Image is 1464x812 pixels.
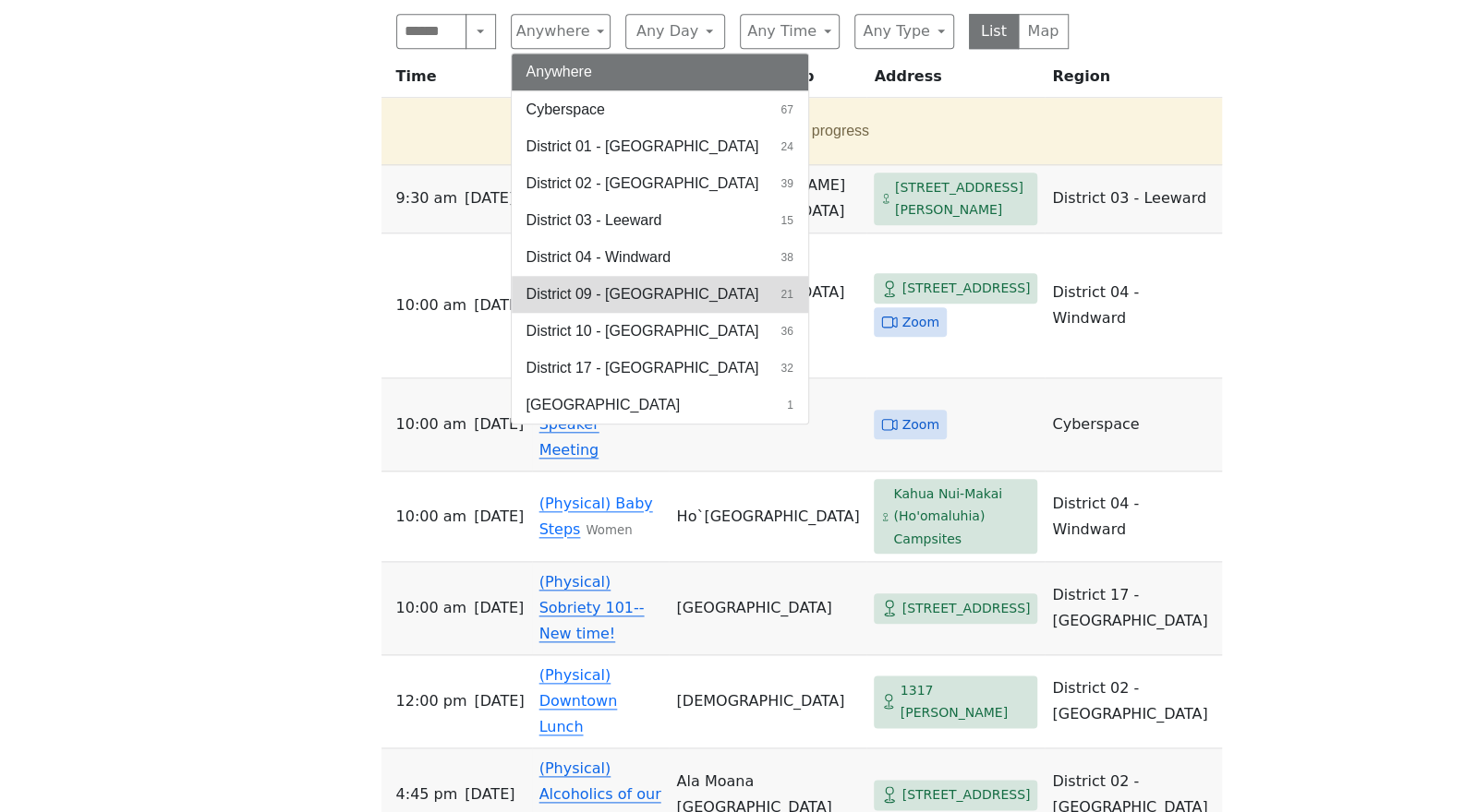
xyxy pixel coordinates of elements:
[396,293,467,318] span: 10:00 AM
[1045,165,1222,233] td: District 03 - Leeward
[389,105,1208,157] button: 1 meeting in progress
[474,595,524,621] span: [DATE]
[526,394,681,416] span: [GEOGRAPHIC_DATA]
[474,504,524,530] span: [DATE]
[512,276,808,313] button: District 09 - [GEOGRAPHIC_DATA]21 results
[854,14,954,49] button: Any Type
[901,679,1031,724] span: 1317 [PERSON_NAME]
[539,389,638,459] a: (Online) MMT Speaker Meeting
[586,523,632,537] small: Women
[625,14,725,49] button: Any Day
[381,64,532,98] th: Time
[901,311,938,334] span: Zoom
[526,283,759,305] span: District 09 - [GEOGRAPHIC_DATA]
[511,53,809,424] div: Anywhere
[539,573,645,642] a: (Physical) Sobriety 101--New time!
[526,209,662,232] span: District 03 - Leeward
[780,175,792,192] span: 39 results
[512,387,808,424] button: [GEOGRAPHIC_DATA]1 result
[396,782,458,807] span: 4:45 PM
[512,239,808,276] button: District 04 - Windward38 results
[396,688,467,714] span: 12:00 PM
[396,595,467,621] span: 10:00 AM
[512,350,808,387] button: District 17 - [GEOGRAPHIC_DATA]32 results
[780,286,792,303] span: 21 results
[396,504,467,530] span: 10:00 AM
[669,562,866,655] td: [GEOGRAPHIC_DATA]
[866,64,1045,98] th: Address
[780,360,792,376] span: 32 results
[396,14,467,49] input: Search
[474,293,524,318] span: [DATE]
[893,483,1030,551] span: Kahua Nui-Makai (Ho'omaluhia) Campsites
[512,165,808,202] button: District 02 - [GEOGRAPHIC_DATA]39 results
[1045,233,1222,378] td: District 04 - Windward
[1045,655,1222,748] td: District 02 - [GEOGRAPHIC_DATA]
[526,136,759,158] span: District 01 - [GEOGRAPHIC_DATA]
[780,249,792,266] span: 38 results
[512,91,808,128] button: Cyberspace67 results
[895,176,1031,221] span: [STREET_ADDRESS][PERSON_NAME]
[901,277,1030,300] span: [STREET_ADDRESS]
[787,397,793,413] span: 1 result
[901,783,1030,806] span: [STREET_ADDRESS]
[780,101,792,118] span: 67 results
[539,495,653,538] a: (Physical) Baby Steps
[526,173,759,195] span: District 02 - [GEOGRAPHIC_DATA]
[780,323,792,340] span: 36 results
[1045,64,1222,98] th: Region
[474,688,524,714] span: [DATE]
[465,185,514,211] span: [DATE]
[474,412,524,437] span: [DATE]
[901,597,1030,620] span: [STREET_ADDRESS]
[512,54,808,90] button: Anywhere
[512,128,808,165] button: District 01 - [GEOGRAPHIC_DATA]24 results
[669,655,866,748] td: [DEMOGRAPHIC_DATA]
[901,413,938,436] span: Zoom
[780,212,792,229] span: 15 results
[1045,472,1222,563] td: District 04 - Windward
[526,320,759,342] span: District 10 - [GEOGRAPHIC_DATA]
[1045,562,1222,655] td: District 17 - [GEOGRAPHIC_DATA]
[512,202,808,239] button: District 03 - Leeward15 results
[780,138,792,155] span: 24 results
[526,357,759,379] span: District 17 - [GEOGRAPHIC_DATA]
[396,412,467,437] span: 10:00 AM
[740,14,840,49] button: Any Time
[969,14,1020,49] button: List
[539,666,618,735] a: (Physical) Downtown Lunch
[465,782,514,807] span: [DATE]
[669,472,866,563] td: Ho`[GEOGRAPHIC_DATA]
[396,185,457,211] span: 9:30 AM
[466,14,495,49] button: Search
[1045,378,1222,472] td: Cyberspace
[511,14,611,49] button: Anywhere
[526,99,605,121] span: Cyberspace
[512,313,808,350] button: District 10 - [GEOGRAPHIC_DATA]36 results
[526,246,671,269] span: District 04 - Windward
[1018,14,1069,49] button: Map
